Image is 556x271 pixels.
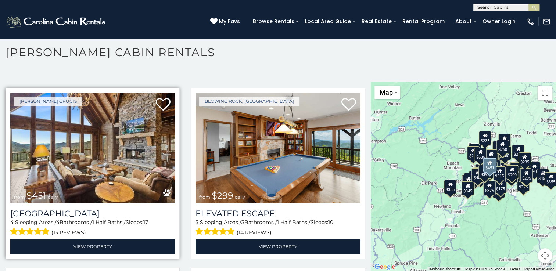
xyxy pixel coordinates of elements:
span: 1 Half Baths / [92,219,126,225]
div: $235 [479,131,491,145]
div: $315 [493,166,506,180]
span: 3 [241,219,244,225]
div: $355 [444,180,456,194]
a: Elevated Escape [196,209,360,218]
div: $355 [537,169,549,183]
div: $635 [474,148,487,162]
div: $325 [517,177,530,191]
div: $200 [510,162,523,176]
a: Rental Program [399,16,448,27]
div: $295 [520,168,532,182]
span: 17 [143,219,148,225]
div: $245 [486,153,498,167]
img: White-1-2.png [6,14,107,29]
div: $260 [496,140,509,153]
a: Owner Login [479,16,519,27]
span: (14 reviews) [237,228,272,237]
div: $525 [498,133,511,147]
div: $275 [474,169,487,183]
span: $299 [212,190,233,201]
span: Map data ©2025 Google [465,267,505,271]
span: 4 [56,219,60,225]
div: $299 [506,165,518,179]
span: from [199,194,210,200]
a: [GEOGRAPHIC_DATA] [10,209,175,218]
img: Cucumber Tree Lodge [10,93,175,203]
img: phone-regular-white.png [527,18,535,26]
a: [PERSON_NAME] Crucis [14,97,82,106]
a: Blowing Rock, [GEOGRAPHIC_DATA] [199,97,299,106]
a: Report a map error [524,267,554,271]
a: My Favs [210,18,242,26]
span: 10 [328,219,333,225]
div: $305 [464,173,476,187]
span: My Favs [219,18,240,25]
button: Map camera controls [538,248,552,263]
a: Terms (opens in new tab) [510,267,520,271]
div: $175 [505,169,517,183]
div: $235 [512,144,524,158]
span: daily [235,194,245,200]
a: Add to favorites [156,97,171,113]
div: $315 [503,164,516,178]
div: $305 [469,144,481,158]
div: $275 [492,184,505,198]
a: Browse Rentals [249,16,298,27]
div: Sleeping Areas / Bathrooms / Sleeps: [10,218,175,237]
a: Local Area Guide [301,16,355,27]
div: $525 [485,149,497,163]
span: daily [48,194,58,200]
span: $451 [26,190,46,201]
a: Elevated Escape from $299 daily [196,93,360,203]
div: $410 [480,156,492,170]
span: Map [380,88,393,96]
div: $395 [478,165,491,178]
img: Elevated Escape [196,93,360,203]
a: View Property [196,239,360,254]
span: (13 reviews) [51,228,86,237]
div: $345 [462,181,474,195]
div: $250 [499,146,511,160]
div: $245 [467,146,480,160]
a: Add to favorites [341,97,356,113]
a: View Property [10,239,175,254]
div: Sleeping Areas / Bathrooms / Sleeps: [196,218,360,237]
div: $260 [485,162,498,176]
div: $400 [471,168,484,182]
a: Cucumber Tree Lodge from $451 daily [10,93,175,203]
span: 4 [10,219,14,225]
div: $226 [519,168,531,182]
h3: Cucumber Tree Lodge [10,209,175,218]
span: 1 Half Baths / [277,219,311,225]
div: $235 [519,152,531,166]
button: Toggle fullscreen view [538,86,552,100]
span: 5 [196,219,198,225]
div: $300 [462,174,474,188]
a: Real Estate [358,16,395,27]
span: from [14,194,25,200]
button: Change map style [374,86,400,99]
div: $320 [492,141,505,155]
div: $451 [483,158,496,173]
div: $930 [528,162,541,176]
div: $565 [485,149,497,163]
div: $175 [494,179,506,193]
div: $375 [483,181,496,195]
img: mail-regular-white.png [542,18,550,26]
a: About [452,16,476,27]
